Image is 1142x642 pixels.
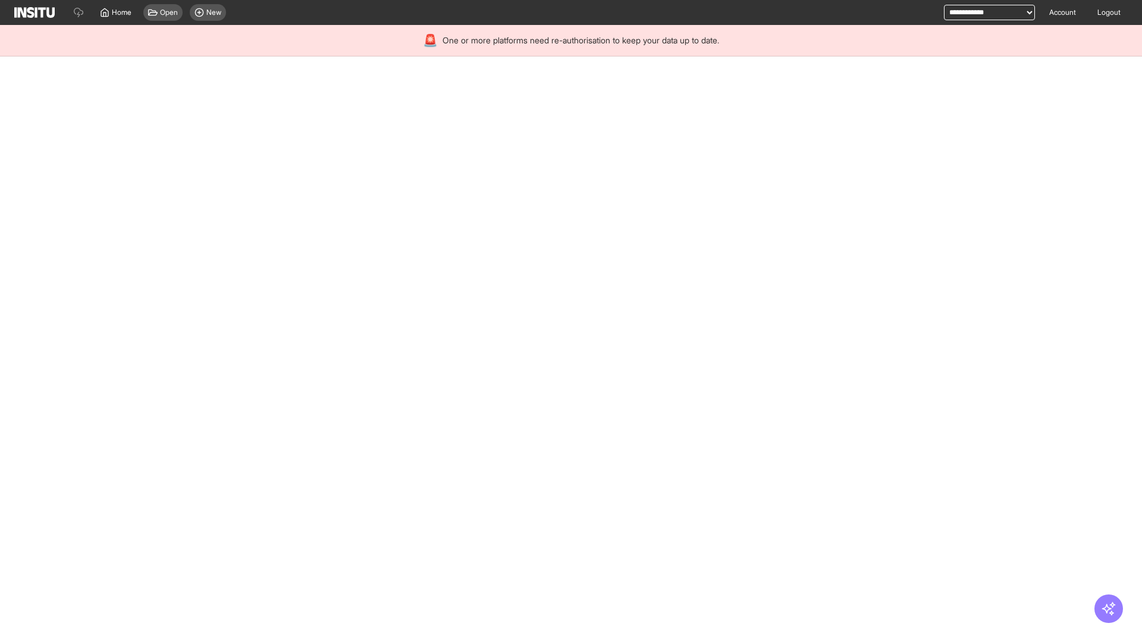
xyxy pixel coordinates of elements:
[14,7,55,18] img: Logo
[160,8,178,17] span: Open
[112,8,131,17] span: Home
[423,32,438,49] div: 🚨
[443,34,719,46] span: One or more platforms need re-authorisation to keep your data up to date.
[206,8,221,17] span: New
